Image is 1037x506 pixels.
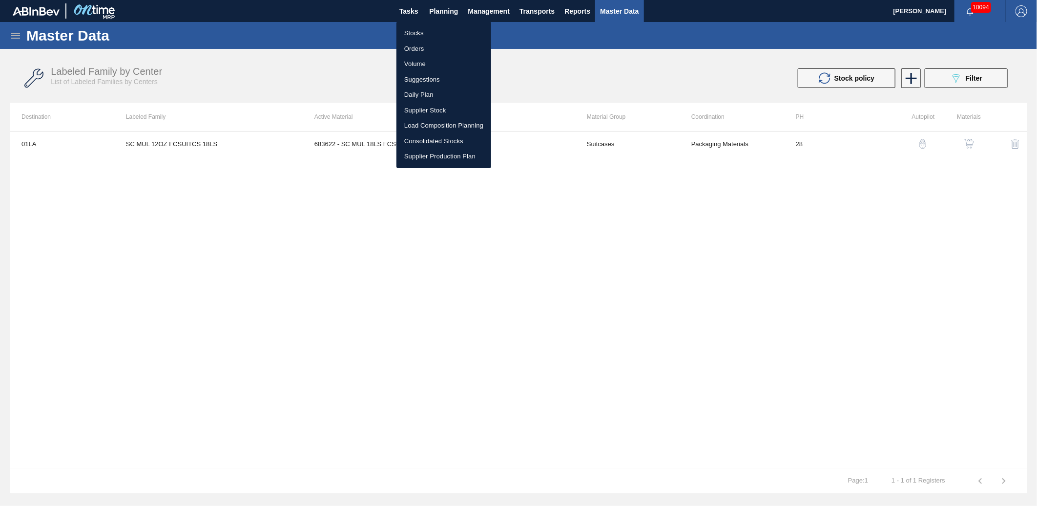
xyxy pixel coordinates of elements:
a: Supplier Production Plan [396,149,491,164]
a: Orders [396,41,491,57]
a: Suggestions [396,72,491,88]
a: Supplier Stock [396,103,491,118]
a: Stocks [396,25,491,41]
a: Consolidated Stocks [396,133,491,149]
a: Daily Plan [396,87,491,103]
a: Load Composition Planning [396,118,491,133]
a: Volume [396,56,491,72]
